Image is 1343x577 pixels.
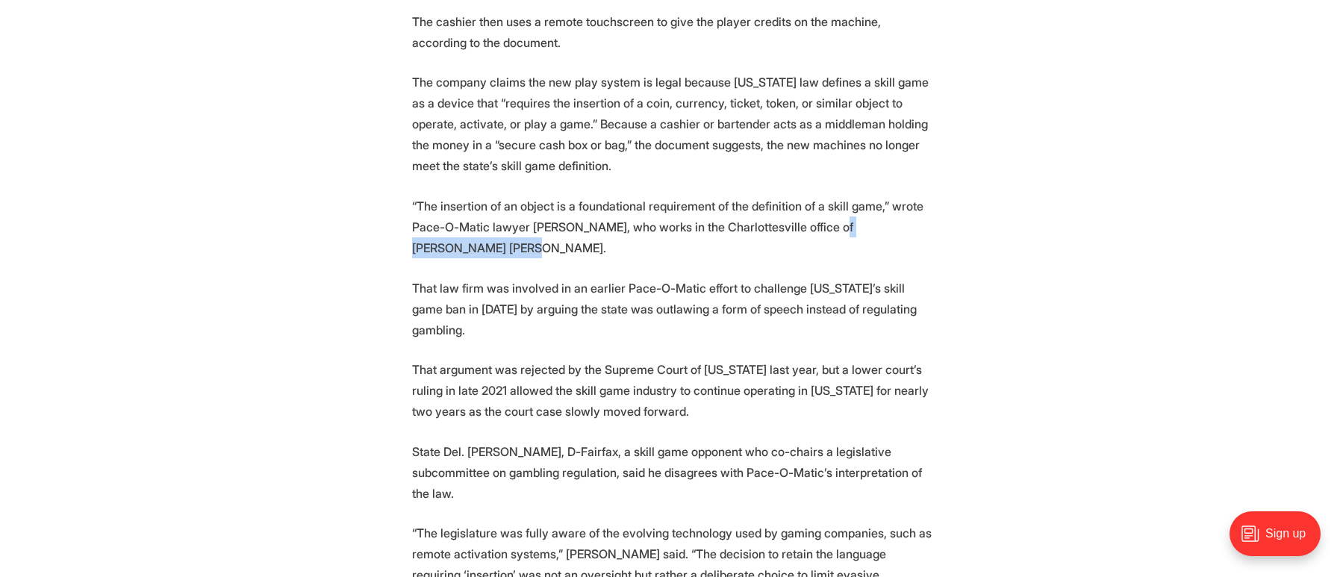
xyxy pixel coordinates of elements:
[1217,504,1343,577] iframe: portal-trigger
[412,196,932,258] p: “The insertion of an object is a foundational requirement of the definition of a skill game,” wro...
[412,441,932,504] p: State Del. [PERSON_NAME], D-Fairfax, a skill game opponent who co-chairs a legislative subcommitt...
[412,72,932,176] p: The company claims the new play system is legal because [US_STATE] law defines a skill game as a ...
[412,11,932,53] p: The cashier then uses a remote touchscreen to give the player credits on the machine, according t...
[412,359,932,422] p: That argument was rejected by the Supreme Court of [US_STATE] last year, but a lower court’s ruli...
[412,278,932,340] p: That law firm was involved in an earlier Pace-O-Matic effort to challenge [US_STATE]’s skill game...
